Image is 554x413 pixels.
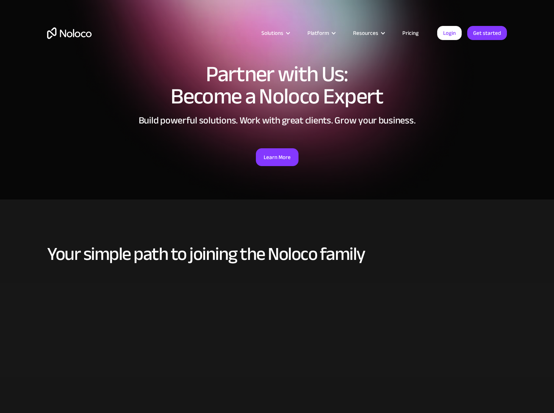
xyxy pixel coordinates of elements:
[47,63,507,108] h1: Partner with Us: Become a Noloco Expert
[298,28,344,38] div: Platform
[344,28,393,38] div: Resources
[256,148,299,166] a: Learn More
[252,28,298,38] div: Solutions
[437,26,462,40] a: Login
[307,28,329,38] div: Platform
[393,28,428,38] a: Pricing
[261,28,283,38] div: Solutions
[467,26,507,40] a: Get started
[47,244,507,264] h2: Your simple path to joining the Noloco family
[353,28,378,38] div: Resources
[47,27,92,39] a: home
[139,111,416,129] strong: Build powerful solutions. Work with great clients. Grow your business.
